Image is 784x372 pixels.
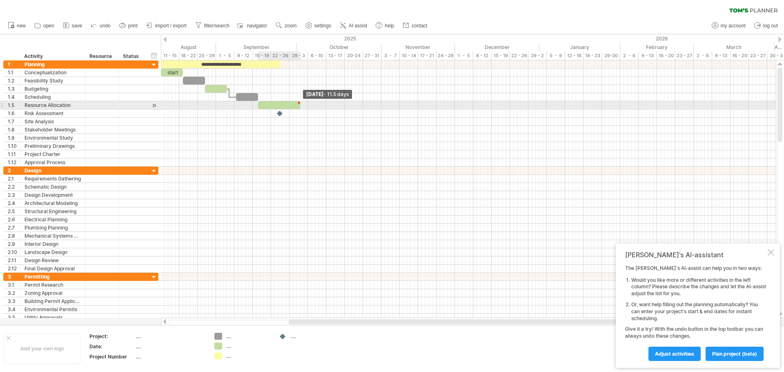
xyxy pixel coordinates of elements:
div: 1 [8,60,20,68]
div: January 2026 [539,43,620,51]
div: scroll to activity [150,101,158,110]
a: AI assist [338,20,370,31]
div: Architectural Modeling [24,199,81,207]
div: 2.3 [8,191,20,199]
div: 2.11 [8,256,20,264]
div: Mechanical Systems Design [24,232,81,240]
a: my account [710,20,748,31]
div: .... [226,333,271,340]
div: 2.7 [8,224,20,232]
div: 10 - 14 [400,51,418,60]
div: Site Analysis [24,118,81,125]
div: 1.9 [8,134,20,142]
div: Requirements Gathering [24,175,81,183]
span: plan project (beta) [712,351,757,357]
div: 1.5 [8,101,20,109]
div: Planning [24,60,81,68]
div: Activity [24,52,81,60]
div: Preliminary Drawings [24,142,81,150]
div: 2.6 [8,216,20,223]
a: navigator [236,20,269,31]
div: 3.3 [8,297,20,305]
div: Building Permit Application [24,297,81,305]
div: 11 - 15 [161,51,179,60]
div: 6 - 10 [308,51,326,60]
div: .... [136,343,205,350]
div: 20-24 [345,51,363,60]
a: open [32,20,57,31]
li: Or, want help filling out the planning automatically? You can enter your project's start & end da... [631,301,766,322]
div: .... [226,352,271,359]
span: contact [412,23,428,29]
div: 1.12 [8,158,20,166]
div: 2.12 [8,265,20,272]
div: 24 - 28 [437,51,455,60]
div: 25 - 29 [198,51,216,60]
div: September 2025 [216,43,297,51]
a: log out [752,20,780,31]
div: 1 - 5 [216,51,234,60]
div: 2.10 [8,248,20,256]
div: 2.4 [8,199,20,207]
div: Permit Research [24,281,81,289]
div: Permitting [24,273,81,281]
div: 9 - 13 [639,51,657,60]
div: Environmental Permits [24,305,81,313]
div: Environmental Study [24,134,81,142]
div: Electrical Planning [24,216,81,223]
div: February 2026 [620,43,694,51]
div: 1.1 [8,69,20,76]
div: 2 - 6 [620,51,639,60]
div: 27 - 31 [363,51,381,60]
span: zoom [285,23,296,29]
span: filter/search [204,23,229,29]
div: 9 - 13 [712,51,731,60]
div: 1.7 [8,118,20,125]
div: Conceptualization [24,69,81,76]
div: Add your own logo [4,333,80,364]
div: Project: [89,333,134,340]
a: help [374,20,396,31]
span: - 11.5 days [323,91,349,97]
span: print [128,23,138,29]
a: undo [89,20,113,31]
div: 2.2 [8,183,20,191]
div: 15 - 19 [492,51,510,60]
div: 2.1 [8,175,20,183]
div: Stakeholder Meetings [24,126,81,134]
div: 29 - 2 [528,51,547,60]
div: 18 - 22 [179,51,198,60]
div: [DATE] [303,90,352,99]
div: 3.1 [8,281,20,289]
div: Budgeting [24,85,81,93]
div: 3.4 [8,305,20,313]
span: log out [763,23,778,29]
a: settings [303,20,334,31]
a: contact [401,20,430,31]
div: Plumbing Planning [24,224,81,232]
div: Utility Approvals [24,314,81,321]
div: Status [123,52,141,60]
div: Structural Engineering [24,207,81,215]
span: AI assist [349,23,367,29]
div: start [161,69,183,76]
div: 12 - 16 [565,51,584,60]
a: plan project (beta) [706,347,764,361]
div: November 2025 [381,43,455,51]
div: March 2026 [694,43,775,51]
div: 2.8 [8,232,20,240]
div: Design Development [24,191,81,199]
div: Scheduling [24,93,81,101]
div: The [PERSON_NAME]'s AI-assist can help you in two ways: Give it a try! With the undo button in th... [625,265,766,361]
div: 3.5 [8,314,20,321]
span: help [385,23,394,29]
div: Design [24,167,81,174]
div: 1.11 [8,150,20,158]
div: .... [136,333,205,340]
div: October 2025 [297,43,381,51]
span: new [17,23,26,29]
span: save [72,23,82,29]
div: 29 - 3 [290,51,308,60]
div: .... [291,333,335,340]
div: 2 - 6 [694,51,712,60]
